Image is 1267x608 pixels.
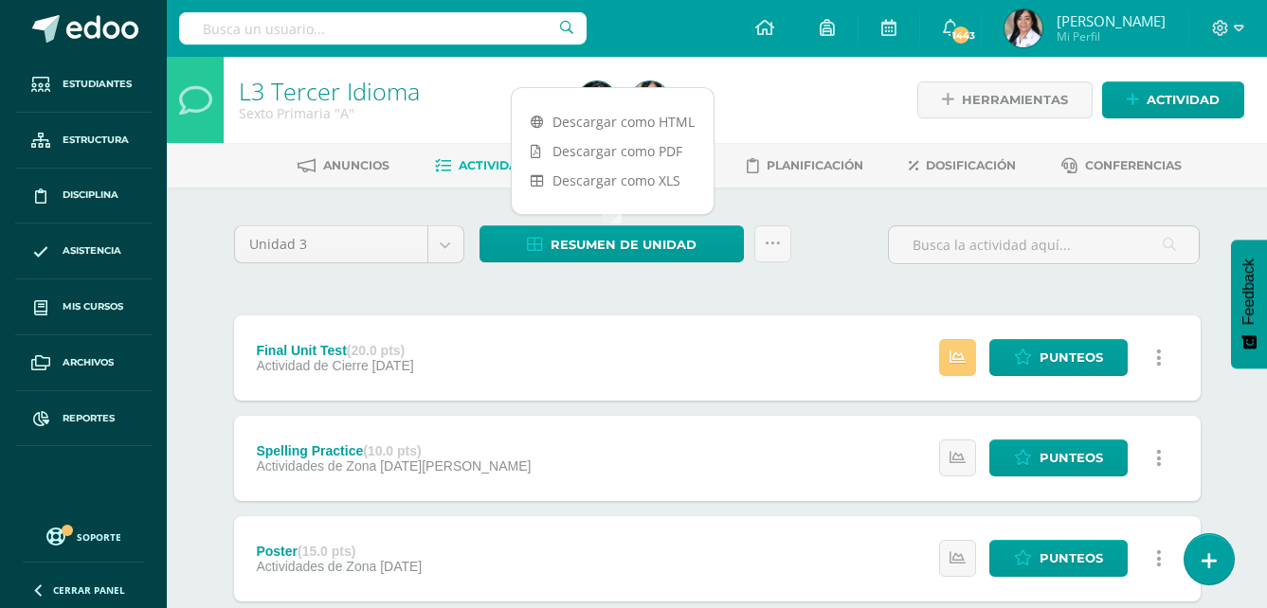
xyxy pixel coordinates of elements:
[889,226,1199,263] input: Busca la actividad aquí...
[1057,28,1166,45] span: Mi Perfil
[63,188,118,203] span: Disciplina
[63,133,129,148] span: Estructura
[53,583,125,597] span: Cerrar panel
[256,343,413,358] div: Final Unit Test
[631,81,669,119] img: 370ed853a3a320774bc16059822190fc.png
[15,169,152,224] a: Disciplina
[15,391,152,447] a: Reportes
[63,77,132,92] span: Estudiantes
[235,226,463,262] a: Unidad 3
[1005,9,1042,47] img: 370ed853a3a320774bc16059822190fc.png
[380,559,422,574] span: [DATE]
[1085,158,1182,172] span: Conferencias
[256,559,376,574] span: Actividades de Zona
[380,458,531,474] span: [DATE][PERSON_NAME]
[950,25,971,45] span: 1443
[63,243,121,259] span: Asistencia
[909,151,1016,181] a: Dosificación
[962,82,1068,117] span: Herramientas
[77,530,121,544] span: Soporte
[551,227,697,262] span: Resumen de unidad
[578,81,616,119] img: 7b0ebf736b57f07dc04372a46b1c058a.png
[323,158,389,172] span: Anuncios
[1061,151,1182,181] a: Conferencias
[989,540,1128,577] a: Punteos
[63,411,115,426] span: Reportes
[23,523,144,548] a: Soporte
[989,439,1128,476] a: Punteos
[1040,541,1103,576] span: Punteos
[15,335,152,391] a: Archivos
[512,166,714,195] a: Descargar como XLS
[1040,340,1103,375] span: Punteos
[917,81,1093,118] a: Herramientas
[239,104,555,122] div: Sexto Primaria 'A'
[1240,259,1258,325] span: Feedback
[298,151,389,181] a: Anuncios
[239,78,555,104] h1: L3 Tercer Idioma
[363,443,421,458] strong: (10.0 pts)
[63,299,123,314] span: Mis cursos
[63,355,114,370] span: Archivos
[15,113,152,169] a: Estructura
[1040,440,1103,475] span: Punteos
[372,358,414,373] span: [DATE]
[298,544,355,559] strong: (15.0 pts)
[1147,82,1220,117] span: Actividad
[480,225,744,262] a: Resumen de unidad
[179,12,587,45] input: Busca un usuario...
[1102,81,1244,118] a: Actividad
[256,443,531,458] div: Spelling Practice
[256,458,376,474] span: Actividades de Zona
[256,544,422,559] div: Poster
[989,339,1128,376] a: Punteos
[15,57,152,113] a: Estudiantes
[926,158,1016,172] span: Dosificación
[1057,11,1166,30] span: [PERSON_NAME]
[512,136,714,166] a: Descargar como PDF
[1231,240,1267,368] button: Feedback - Mostrar encuesta
[347,343,405,358] strong: (20.0 pts)
[747,151,863,181] a: Planificación
[249,226,413,262] span: Unidad 3
[239,75,420,107] a: L3 Tercer Idioma
[459,158,542,172] span: Actividades
[435,151,542,181] a: Actividades
[767,158,863,172] span: Planificación
[256,358,368,373] span: Actividad de Cierre
[15,224,152,279] a: Asistencia
[512,107,714,136] a: Descargar como HTML
[15,279,152,335] a: Mis cursos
